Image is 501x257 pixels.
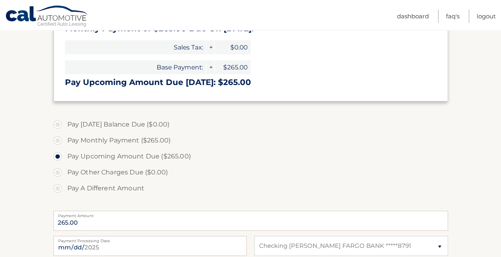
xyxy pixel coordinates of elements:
input: Payment Date [53,236,247,256]
span: Base Payment: [65,60,206,74]
label: Pay A Different Amount [53,180,448,196]
span: + [206,60,214,74]
label: Payment Amount [53,211,448,217]
label: Payment Processing Date [53,236,247,242]
span: Sales Tax: [65,40,206,54]
span: + [206,40,214,54]
span: $265.00 [215,60,251,74]
span: $0.00 [215,40,251,54]
h3: Pay Upcoming Amount Due [DATE]: $265.00 [65,77,436,87]
a: Dashboard [397,10,429,23]
label: Pay Monthly Payment ($265.00) [53,132,448,148]
label: Pay Upcoming Amount Due ($265.00) [53,148,448,164]
a: Cal Automotive [5,5,89,28]
input: Payment Amount [53,211,448,231]
a: Logout [477,10,496,23]
a: FAQ's [446,10,460,23]
label: Pay [DATE] Balance Due ($0.00) [53,117,448,132]
label: Pay Other Charges Due ($0.00) [53,164,448,180]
